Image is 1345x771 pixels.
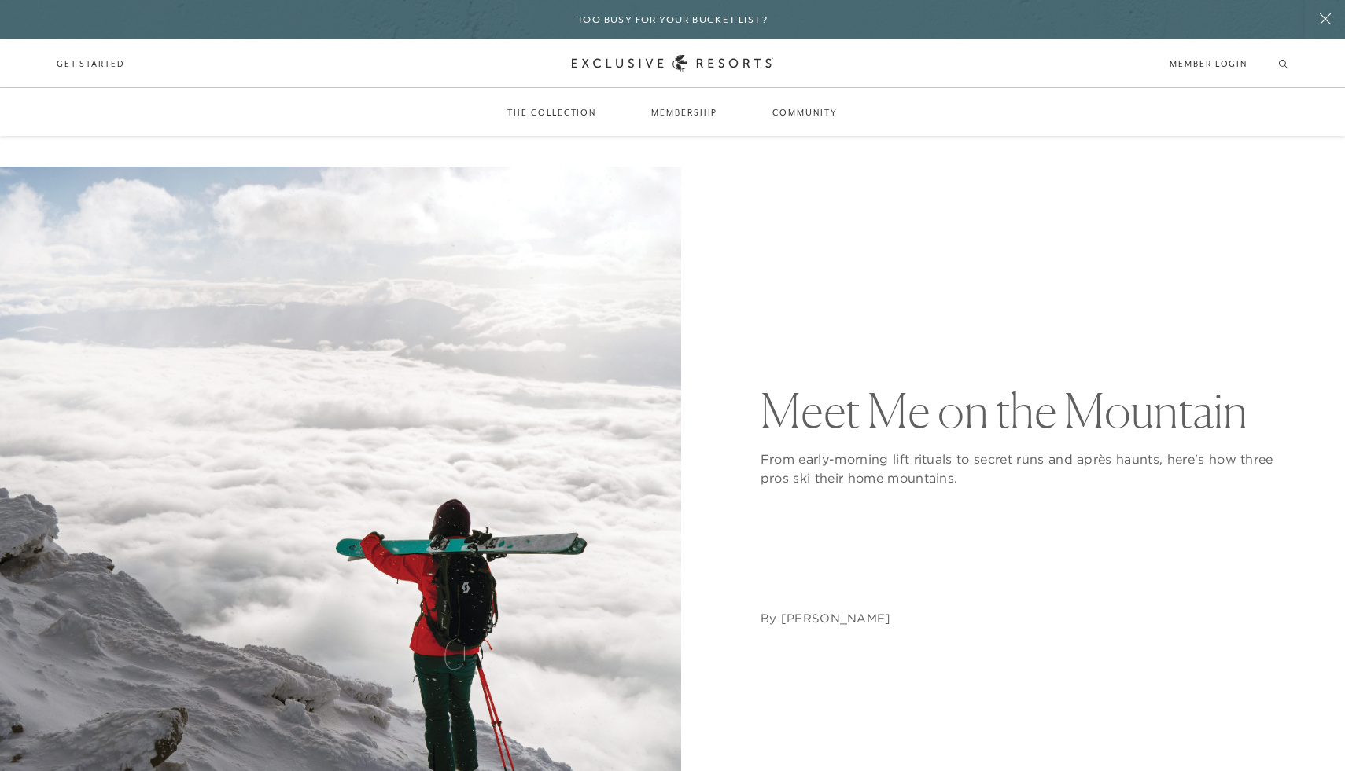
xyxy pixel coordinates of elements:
a: The Collection [492,90,612,135]
a: Membership [636,90,733,135]
a: Get Started [57,57,125,71]
iframe: Qualified Messenger [1329,755,1345,771]
address: By [PERSON_NAME] [761,611,891,626]
a: Community [757,90,853,135]
p: From early-morning lift rituals to secret runs and après haunts, here's how three pros ski their ... [761,450,1288,487]
h6: Too busy for your bucket list? [577,13,768,28]
h1: Meet Me on the Mountain [761,387,1288,434]
a: Member Login [1170,57,1247,71]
